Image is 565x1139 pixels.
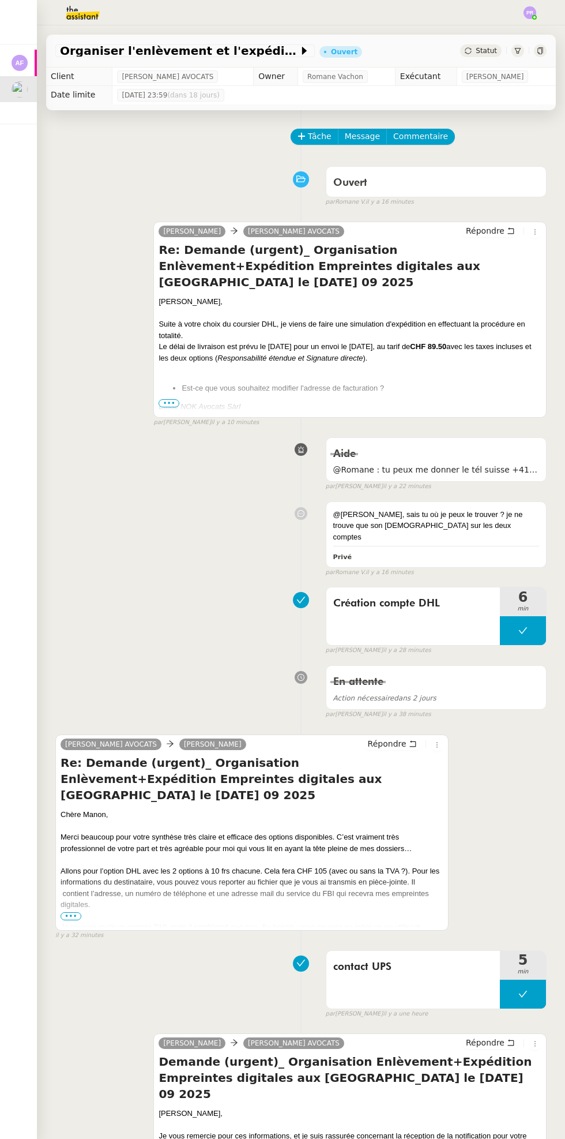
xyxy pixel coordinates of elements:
span: il y a une heure [383,1009,428,1019]
a: [PERSON_NAME] [159,1038,225,1048]
h4: Re: Demande (urgent)_ Organisation Enlèvement+Expédition Empreintes digitales aux [GEOGRAPHIC_DAT... [61,755,443,803]
div: Chère Manon, [61,809,443,1052]
span: par [326,646,336,655]
small: [PERSON_NAME] [153,418,259,428]
span: Statut [476,47,497,55]
span: min [500,967,546,977]
td: Owner [254,68,298,86]
small: Romane V. [326,197,414,207]
span: Répondre [466,1037,504,1048]
span: Aide [333,449,356,459]
span: Message [345,130,380,143]
a: [PERSON_NAME] [179,739,246,750]
span: Tâche [308,130,332,143]
img: svg [12,55,28,71]
span: Répondre [466,225,504,237]
a: [PERSON_NAME] AVOCATS [243,226,344,237]
div: Suite à votre choix du coursier DHL, je viens de faire une simulation d'expédition en effectuant ... [159,319,541,341]
span: par [326,197,336,207]
span: Répondre [368,738,406,750]
small: Romane V. [326,568,414,578]
span: (dans 18 jours) [167,91,220,99]
span: Ouvert [333,178,367,188]
span: ••• [61,912,81,920]
span: il y a 16 minutes [366,197,414,207]
span: @Romane : tu peux me donner le tél suisse +41 de [PERSON_NAME] ? [GEOGRAPHIC_DATA] [333,463,539,477]
div: Ouvert [331,48,357,55]
span: il y a 38 minutes [383,710,431,720]
span: par [153,418,163,428]
button: Message [338,129,387,145]
span: [PERSON_NAME] AVOCATS [122,71,213,83]
button: Répondre [462,1036,519,1049]
span: Commentaire [393,130,448,143]
div: Allons pour l’option DHL avec les 2 options à 10 frs chacune. Cela fera CHF 105 (avec ou sans la ... [61,866,443,911]
small: [PERSON_NAME] [326,1009,428,1019]
span: min [500,604,546,614]
td: Exécutant [395,68,457,86]
span: il y a 28 minutes [383,646,431,655]
span: par [326,568,336,578]
img: svg [523,6,536,19]
span: Action nécessaire [333,694,394,702]
strong: CHF 89.50 [410,342,446,351]
h4: Re: Demande (urgent)_ Organisation Enlèvement+Expédition Empreintes digitales aux [GEOGRAPHIC_DAT... [159,242,541,290]
span: 6 [500,590,546,604]
h4: Demande (urgent)_ Organisation Enlèvement+Expédition Empreintes digitales aux [GEOGRAPHIC_DATA] l... [159,1054,541,1102]
td: Date limite [46,86,112,104]
span: dans 2 jours [333,694,436,702]
span: il y a 22 minutes [383,482,431,492]
small: [PERSON_NAME] [326,710,431,720]
span: 5 [500,953,546,967]
small: [PERSON_NAME] [326,646,431,655]
div: [PERSON_NAME], [159,1108,541,1119]
span: En attente [333,677,383,687]
a: [PERSON_NAME] [159,226,225,237]
div: Je pensais avoir un compte DHL mais il semblerait que non. Au besoin, vous pourrez en créer un en... [61,921,443,944]
em: Responsabilité étendue et Signature directe [217,354,363,362]
span: il y a 16 minutes [366,568,414,578]
div: Le délai de livraison est prévu le [DATE] pour un envoi le [DATE], au tarif de avec les taxes inc... [159,341,541,364]
button: Répondre [364,737,421,750]
em: [STREET_ADDRESS] [159,414,233,422]
span: contact UPS [333,958,493,976]
span: par [326,1009,336,1019]
span: Romane Vachon [307,71,363,83]
td: Client [46,68,112,86]
span: ••• [159,399,179,407]
span: [PERSON_NAME] [466,71,524,83]
span: il y a 32 minutes [55,931,104,941]
div: Merci beaucoup pour votre synthèse très claire et efficace des options disponibles. C’est vraimen... [61,831,443,854]
button: Répondre [462,224,519,237]
button: Commentaire [386,129,455,145]
span: Organiser l'enlèvement et l'expédition des empreintes [60,45,299,57]
a: [PERSON_NAME] AVOCATS [61,739,161,750]
span: par [326,482,336,492]
span: Création compte DHL [333,595,493,612]
span: [DATE] 23:59 [122,89,220,101]
small: [PERSON_NAME] [326,482,431,492]
img: users%2F747wGtPOU8c06LfBMyRxetZoT1v2%2Favatar%2Fnokpict.jpg [12,81,28,98]
div: [PERSON_NAME], [159,296,541,308]
span: par [326,710,336,720]
button: Tâche [291,129,338,145]
div: @[PERSON_NAME], sais tu où je peux le trouver ? je ne trouve que son [DEMOGRAPHIC_DATA] sur les d... [333,509,539,543]
li: Est-ce que vous souhaitez modifier l'adresse de facturation ? [182,383,541,394]
span: il y a 10 minutes [211,418,259,428]
a: [PERSON_NAME] AVOCATS [243,1038,344,1048]
b: Privé [333,553,352,561]
em: Étude NOK Avocats Sàrl [159,402,240,411]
